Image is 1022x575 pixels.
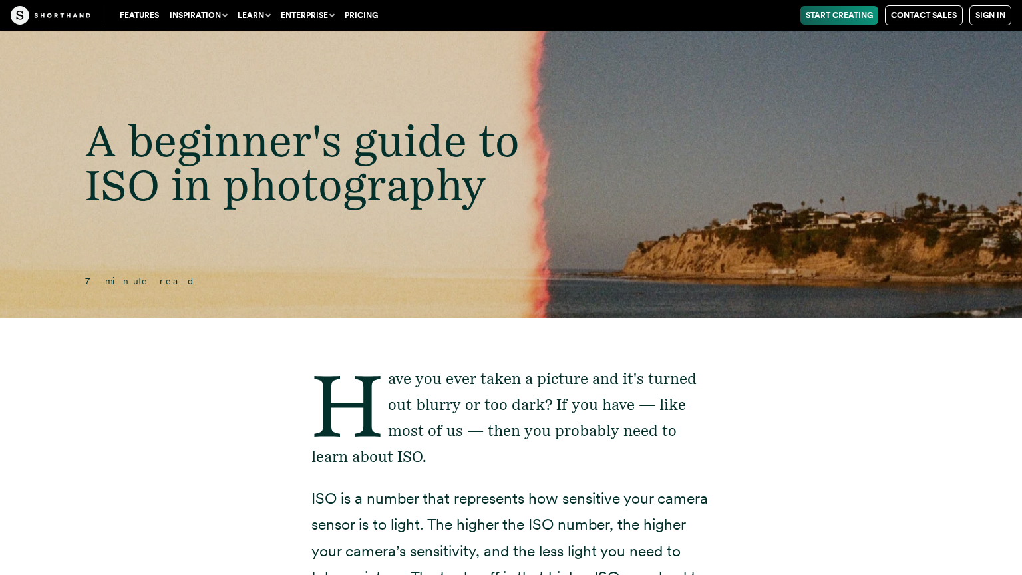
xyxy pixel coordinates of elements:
a: Start Creating [800,6,878,25]
a: Contact Sales [885,5,963,25]
button: Learn [232,6,275,25]
a: Features [114,6,164,25]
a: Pricing [339,6,383,25]
button: Inspiration [164,6,232,25]
a: Sign in [969,5,1011,25]
span: 7 minute read [85,276,196,286]
img: The Craft [11,6,90,25]
p: Have you ever taken a picture and it's turned out blurry or too dark? If you have — like most of ... [311,366,711,470]
button: Enterprise [275,6,339,25]
span: A beginner's guide to ISO in photography [85,114,520,211]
